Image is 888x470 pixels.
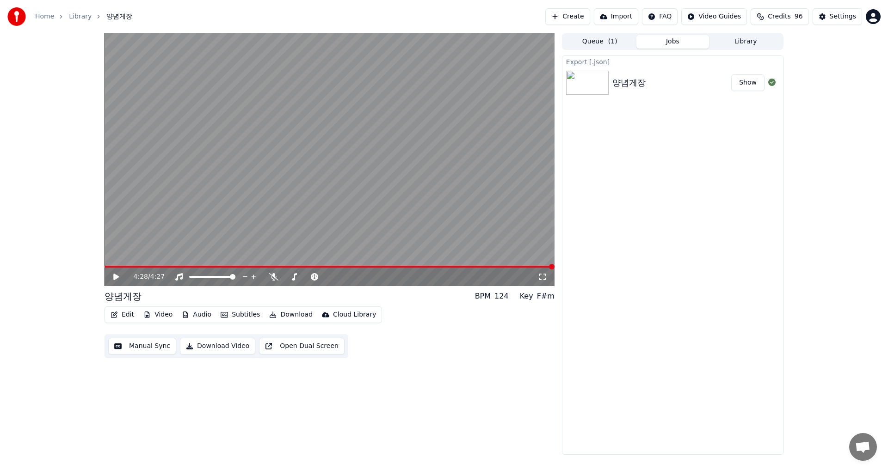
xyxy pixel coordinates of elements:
[612,76,646,89] div: 양념게장
[830,12,856,21] div: Settings
[537,291,555,302] div: F#m
[813,8,862,25] button: Settings
[636,35,709,49] button: Jobs
[751,8,808,25] button: Credits96
[849,433,877,461] a: 채팅 열기
[545,8,590,25] button: Create
[35,12,54,21] a: Home
[562,56,783,67] div: Export [.json]
[333,310,376,319] div: Cloud Library
[180,338,255,354] button: Download Video
[150,272,165,281] span: 4:27
[140,308,176,321] button: Video
[265,308,316,321] button: Download
[520,291,533,302] div: Key
[105,290,142,303] div: 양념게장
[134,272,156,281] div: /
[217,308,264,321] button: Subtitles
[642,8,678,25] button: FAQ
[494,291,509,302] div: 124
[681,8,747,25] button: Video Guides
[69,12,92,21] a: Library
[108,338,176,354] button: Manual Sync
[178,308,215,321] button: Audio
[107,308,138,321] button: Edit
[259,338,345,354] button: Open Dual Screen
[608,37,617,46] span: ( 1 )
[7,7,26,26] img: youka
[134,272,148,281] span: 4:28
[594,8,638,25] button: Import
[475,291,491,302] div: BPM
[731,74,765,91] button: Show
[795,12,803,21] span: 96
[106,12,132,21] span: 양념게장
[709,35,782,49] button: Library
[768,12,790,21] span: Credits
[563,35,636,49] button: Queue
[35,12,132,21] nav: breadcrumb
